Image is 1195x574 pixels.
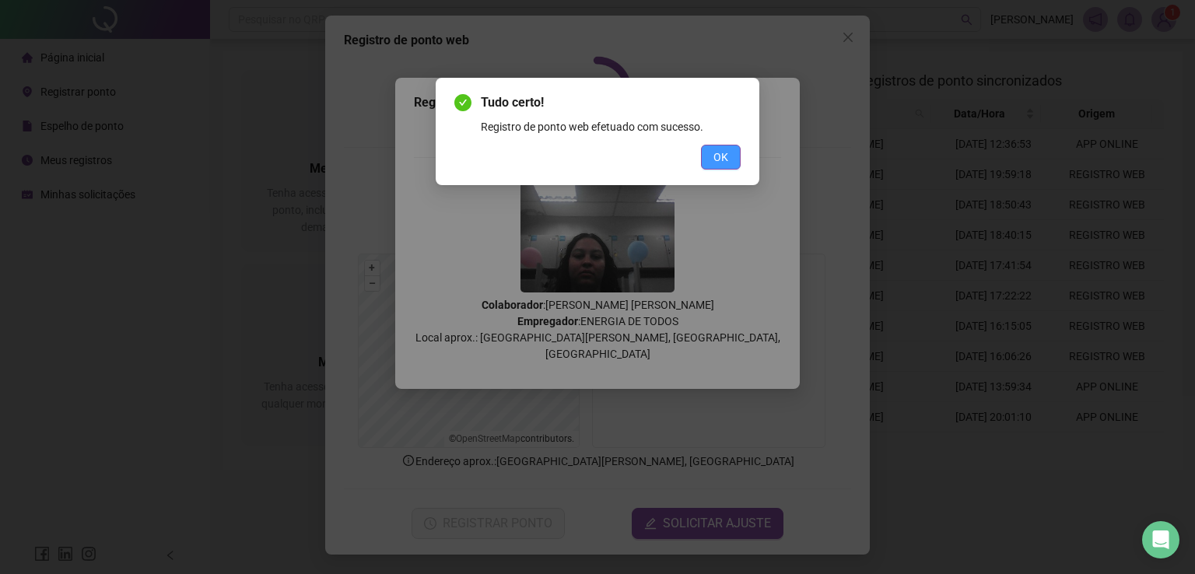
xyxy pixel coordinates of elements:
span: OK [713,149,728,166]
span: Tudo certo! [481,93,741,112]
span: check-circle [454,94,471,111]
button: OK [701,145,741,170]
div: Open Intercom Messenger [1142,521,1179,558]
div: Registro de ponto web efetuado com sucesso. [481,118,741,135]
